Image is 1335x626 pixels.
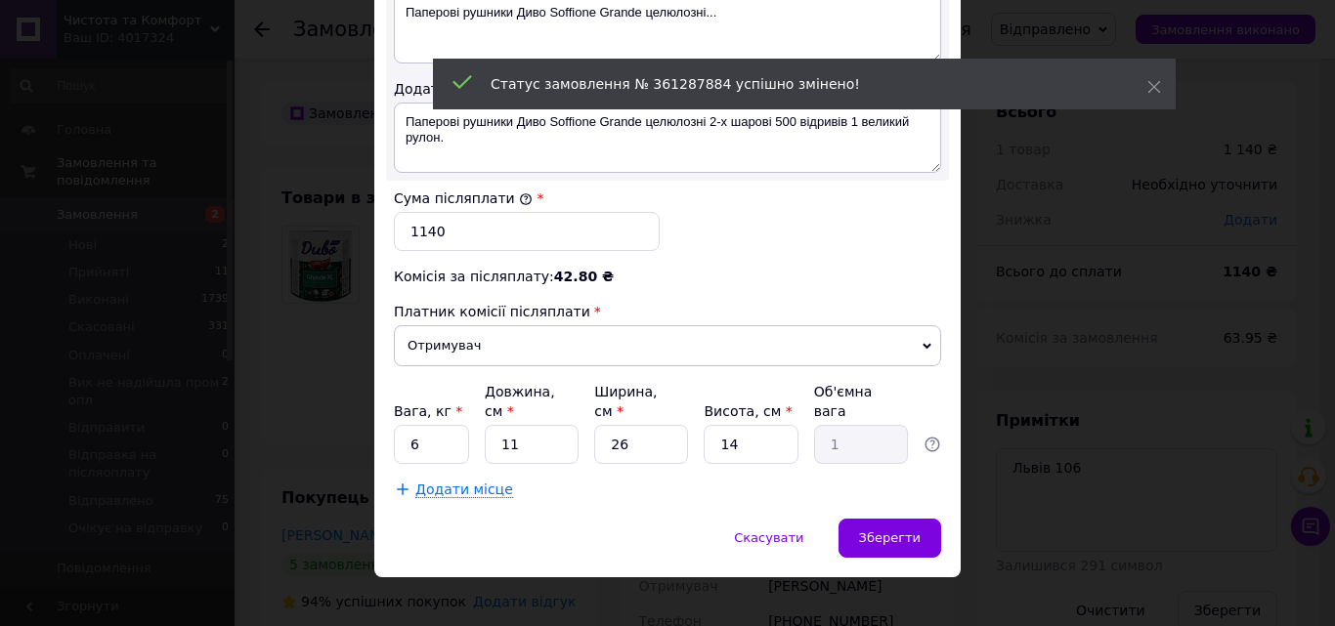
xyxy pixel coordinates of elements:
span: Платник комісії післяплати [394,304,590,319]
span: Зберегти [859,530,921,545]
span: Додати місце [415,481,513,498]
textarea: Паперові рушники Диво Soffione Grande целюлозні 2-х шарові 500 відривів 1 великий рулон. [394,103,941,173]
span: Скасувати [734,530,803,545]
label: Вага, кг [394,403,462,419]
label: Довжина, см [485,384,555,419]
div: Об'ємна вага [814,382,908,421]
label: Висота, см [704,403,792,419]
label: Ширина, см [594,384,657,419]
div: Додаткова інформація [394,79,941,99]
div: Статус замовлення № 361287884 успішно змінено! [491,74,1098,94]
span: Отримувач [394,325,941,366]
div: Комісія за післяплату: [394,267,941,286]
span: 42.80 ₴ [554,269,614,284]
label: Сума післяплати [394,190,533,206]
